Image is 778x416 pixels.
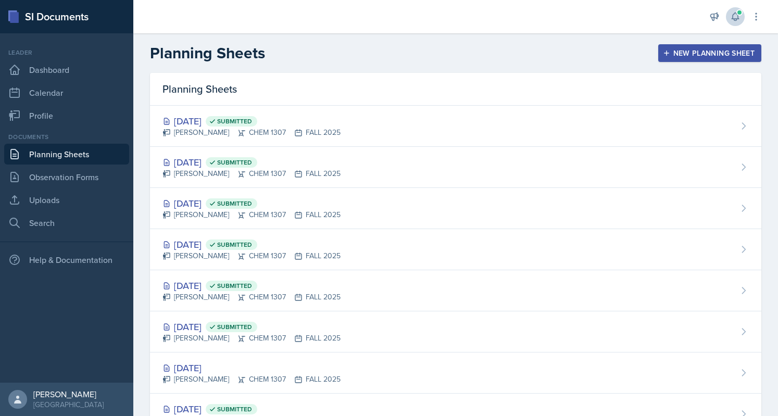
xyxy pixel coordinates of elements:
span: Submitted [217,323,252,331]
div: Documents [4,132,129,142]
a: Dashboard [4,59,129,80]
div: [PERSON_NAME] CHEM 1307 FALL 2025 [162,250,341,261]
span: Submitted [217,405,252,413]
div: [PERSON_NAME] CHEM 1307 FALL 2025 [162,209,341,220]
div: New Planning Sheet [665,49,755,57]
a: [DATE] [PERSON_NAME]CHEM 1307FALL 2025 [150,352,761,394]
button: New Planning Sheet [658,44,761,62]
a: [DATE] Submitted [PERSON_NAME]CHEM 1307FALL 2025 [150,311,761,352]
div: [GEOGRAPHIC_DATA] [33,399,104,410]
div: Leader [4,48,129,57]
span: Submitted [217,241,252,249]
div: Planning Sheets [150,73,761,106]
a: Uploads [4,190,129,210]
span: Submitted [217,117,252,125]
div: [DATE] [162,320,341,334]
div: [DATE] [162,279,341,293]
div: [PERSON_NAME] CHEM 1307 FALL 2025 [162,374,341,385]
div: [PERSON_NAME] CHEM 1307 FALL 2025 [162,333,341,344]
a: [DATE] Submitted [PERSON_NAME]CHEM 1307FALL 2025 [150,106,761,147]
div: [DATE] [162,114,341,128]
div: [DATE] [162,155,341,169]
a: Planning Sheets [4,144,129,165]
div: [PERSON_NAME] CHEM 1307 FALL 2025 [162,292,341,302]
a: [DATE] Submitted [PERSON_NAME]CHEM 1307FALL 2025 [150,188,761,229]
h2: Planning Sheets [150,44,265,62]
div: [DATE] [162,361,341,375]
span: Submitted [217,282,252,290]
div: Help & Documentation [4,249,129,270]
div: [DATE] [162,237,341,251]
div: [DATE] [162,402,341,416]
a: Calendar [4,82,129,103]
a: [DATE] Submitted [PERSON_NAME]CHEM 1307FALL 2025 [150,147,761,188]
div: [PERSON_NAME] [33,389,104,399]
a: Observation Forms [4,167,129,187]
div: [DATE] [162,196,341,210]
a: Search [4,212,129,233]
div: [PERSON_NAME] CHEM 1307 FALL 2025 [162,127,341,138]
span: Submitted [217,199,252,208]
span: Submitted [217,158,252,167]
div: [PERSON_NAME] CHEM 1307 FALL 2025 [162,168,341,179]
a: Profile [4,105,129,126]
a: [DATE] Submitted [PERSON_NAME]CHEM 1307FALL 2025 [150,270,761,311]
a: [DATE] Submitted [PERSON_NAME]CHEM 1307FALL 2025 [150,229,761,270]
